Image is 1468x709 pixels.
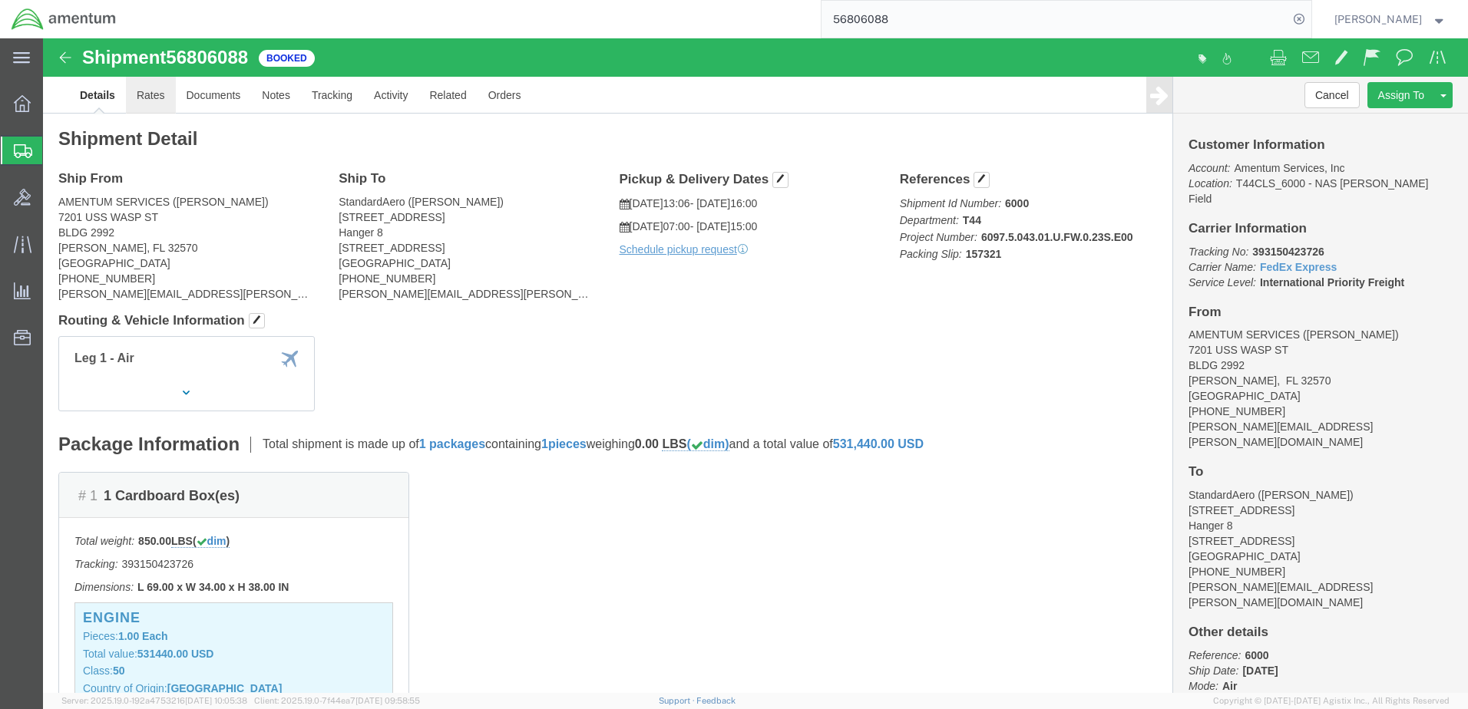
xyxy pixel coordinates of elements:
[1213,694,1450,707] span: Copyright © [DATE]-[DATE] Agistix Inc., All Rights Reserved
[254,696,420,705] span: Client: 2025.19.0-7f44ea7
[61,696,247,705] span: Server: 2025.19.0-192a4753216
[43,38,1468,693] iframe: FS Legacy Container
[185,696,247,705] span: [DATE] 10:05:38
[11,8,117,31] img: logo
[355,696,420,705] span: [DATE] 09:58:55
[1334,10,1447,28] button: [PERSON_NAME]
[822,1,1288,38] input: Search for shipment number, reference number
[696,696,736,705] a: Feedback
[1334,11,1422,28] span: Betty Fuller
[659,696,697,705] a: Support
